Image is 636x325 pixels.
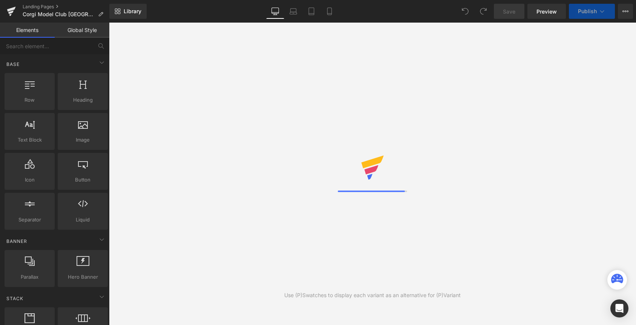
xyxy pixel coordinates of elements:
span: Parallax [7,273,52,281]
button: Redo [476,4,491,19]
span: Image [60,136,106,144]
button: More [618,4,633,19]
a: Mobile [320,4,339,19]
span: Heading [60,96,106,104]
div: Open Intercom Messenger [610,299,628,317]
span: Hero Banner [60,273,106,281]
a: Global Style [55,23,109,38]
a: Laptop [284,4,302,19]
a: Desktop [266,4,284,19]
span: Library [124,8,141,15]
a: Tablet [302,4,320,19]
span: Save [503,8,515,15]
span: Corgi Model Club [GEOGRAPHIC_DATA] [23,11,95,17]
span: Row [7,96,52,104]
button: Undo [458,4,473,19]
span: Liquid [60,216,106,224]
span: Preview [536,8,557,15]
span: Base [6,61,20,68]
span: Separator [7,216,52,224]
span: Stack [6,295,24,302]
span: Banner [6,238,28,245]
a: Preview [527,4,566,19]
div: Use (P)Swatches to display each variant as an alternative for (P)Variant [284,291,461,299]
a: New Library [109,4,147,19]
span: Icon [7,176,52,184]
span: Button [60,176,106,184]
button: Publish [569,4,615,19]
a: Landing Pages [23,4,109,10]
span: Text Block [7,136,52,144]
span: Publish [578,8,597,14]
